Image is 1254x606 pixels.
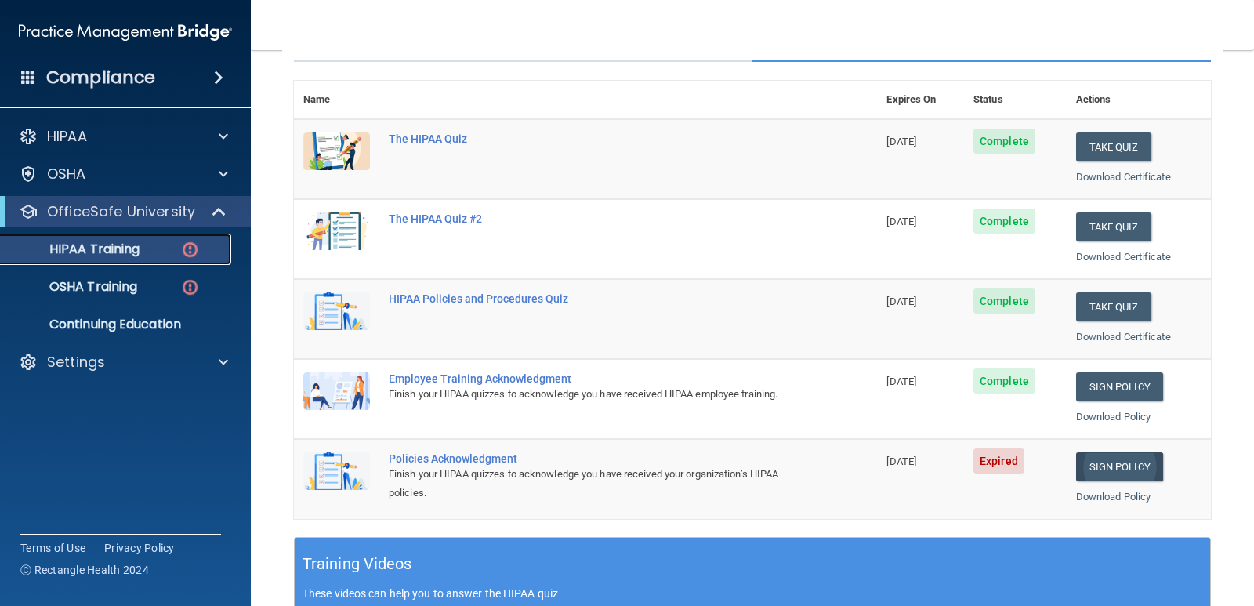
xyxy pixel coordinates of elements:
[180,240,200,259] img: danger-circle.6113f641.png
[46,67,155,89] h4: Compliance
[1076,212,1151,241] button: Take Quiz
[10,317,224,332] p: Continuing Education
[973,129,1035,154] span: Complete
[104,540,175,556] a: Privacy Policy
[20,562,149,578] span: Ⓒ Rectangle Health 2024
[19,353,228,372] a: Settings
[389,372,799,385] div: Employee Training Acknowledgment
[19,16,232,48] img: PMB logo
[1076,331,1171,343] a: Download Certificate
[1076,251,1171,263] a: Download Certificate
[1076,132,1151,161] button: Take Quiz
[19,127,228,146] a: HIPAA
[389,132,799,145] div: The HIPAA Quiz
[1076,171,1171,183] a: Download Certificate
[389,452,799,465] div: Policies Acknowledgment
[973,209,1035,234] span: Complete
[973,368,1035,394] span: Complete
[886,376,916,387] span: [DATE]
[19,165,228,183] a: OSHA
[389,385,799,404] div: Finish your HIPAA quizzes to acknowledge you have received HIPAA employee training.
[180,278,200,297] img: danger-circle.6113f641.png
[1076,292,1151,321] button: Take Quiz
[294,81,379,119] th: Name
[47,165,86,183] p: OSHA
[10,241,140,257] p: HIPAA Training
[19,202,227,221] a: OfficeSafe University
[973,448,1024,474] span: Expired
[47,127,87,146] p: HIPAA
[877,81,964,119] th: Expires On
[1076,491,1151,503] a: Download Policy
[10,279,137,295] p: OSHA Training
[1076,452,1163,481] a: Sign Policy
[886,136,916,147] span: [DATE]
[303,587,1202,600] p: These videos can help you to answer the HIPAA quiz
[389,212,799,225] div: The HIPAA Quiz #2
[1076,372,1163,401] a: Sign Policy
[389,465,799,503] div: Finish your HIPAA quizzes to acknowledge you have received your organization’s HIPAA policies.
[964,81,1067,119] th: Status
[20,540,85,556] a: Terms of Use
[886,296,916,307] span: [DATE]
[47,353,105,372] p: Settings
[303,550,412,578] h5: Training Videos
[389,292,799,305] div: HIPAA Policies and Procedures Quiz
[1076,411,1151,423] a: Download Policy
[886,216,916,227] span: [DATE]
[47,202,195,221] p: OfficeSafe University
[886,455,916,467] span: [DATE]
[1067,81,1211,119] th: Actions
[973,288,1035,314] span: Complete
